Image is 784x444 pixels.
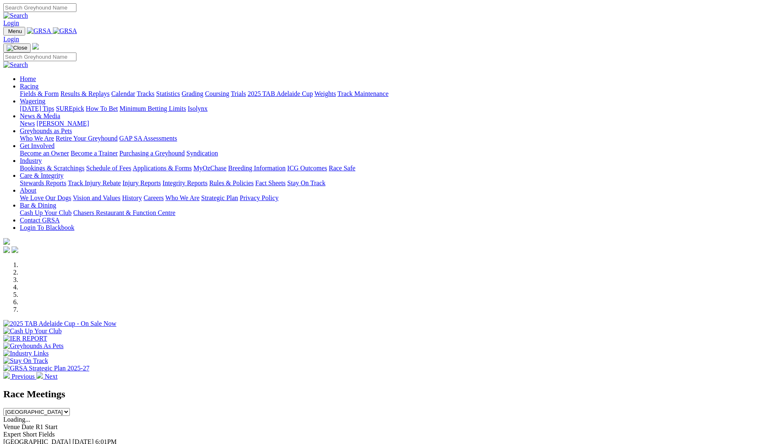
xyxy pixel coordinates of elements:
[20,135,54,142] a: Who We Are
[20,120,781,127] div: News & Media
[20,90,781,98] div: Racing
[3,431,21,438] span: Expert
[20,187,36,194] a: About
[20,127,72,134] a: Greyhounds as Pets
[20,224,74,231] a: Login To Blackbook
[20,179,66,186] a: Stewards Reports
[36,373,57,380] a: Next
[3,27,25,36] button: Toggle navigation
[3,246,10,253] img: facebook.svg
[122,194,142,201] a: History
[111,90,135,97] a: Calendar
[3,53,76,61] input: Search
[27,27,51,35] img: GRSA
[3,19,19,26] a: Login
[32,43,39,50] img: logo-grsa-white.png
[3,389,781,400] h2: Race Meetings
[53,27,77,35] img: GRSA
[36,423,57,430] span: R1 Start
[20,105,54,112] a: [DATE] Tips
[3,335,47,342] img: IER REPORT
[12,373,35,380] span: Previous
[3,36,19,43] a: Login
[56,135,118,142] a: Retire Your Greyhound
[287,165,327,172] a: ICG Outcomes
[20,202,56,209] a: Bar & Dining
[201,194,238,201] a: Strategic Plan
[228,165,286,172] a: Breeding Information
[338,90,388,97] a: Track Maintenance
[315,90,336,97] a: Weights
[73,194,120,201] a: Vision and Values
[3,423,20,430] span: Venue
[20,150,781,157] div: Get Involved
[36,120,89,127] a: [PERSON_NAME]
[20,112,60,119] a: News & Media
[21,423,34,430] span: Date
[3,43,31,53] button: Toggle navigation
[3,342,64,350] img: Greyhounds As Pets
[248,90,313,97] a: 2025 TAB Adelaide Cup
[20,83,38,90] a: Racing
[3,350,49,357] img: Industry Links
[20,194,71,201] a: We Love Our Dogs
[3,320,117,327] img: 2025 TAB Adelaide Cup - On Sale Now
[68,179,121,186] a: Track Injury Rebate
[188,105,207,112] a: Isolynx
[38,431,55,438] span: Fields
[3,61,28,69] img: Search
[60,90,110,97] a: Results & Replays
[133,165,192,172] a: Applications & Forms
[3,373,36,380] a: Previous
[20,172,64,179] a: Care & Integrity
[137,90,155,97] a: Tracks
[182,90,203,97] a: Grading
[20,98,45,105] a: Wagering
[20,157,42,164] a: Industry
[20,75,36,82] a: Home
[20,165,781,172] div: Industry
[193,165,226,172] a: MyOzChase
[231,90,246,97] a: Trials
[119,135,177,142] a: GAP SA Assessments
[287,179,325,186] a: Stay On Track
[73,209,175,216] a: Chasers Restaurant & Function Centre
[119,150,185,157] a: Purchasing a Greyhound
[3,365,89,372] img: GRSA Strategic Plan 2025-27
[20,150,69,157] a: Become an Owner
[329,165,355,172] a: Race Safe
[12,246,18,253] img: twitter.svg
[56,105,84,112] a: SUREpick
[255,179,286,186] a: Fact Sheets
[20,209,781,217] div: Bar & Dining
[3,327,62,335] img: Cash Up Your Club
[20,165,84,172] a: Bookings & Scratchings
[20,90,59,97] a: Fields & Form
[20,194,781,202] div: About
[20,120,35,127] a: News
[165,194,200,201] a: Who We Are
[240,194,279,201] a: Privacy Policy
[45,373,57,380] span: Next
[209,179,254,186] a: Rules & Policies
[86,105,118,112] a: How To Bet
[205,90,229,97] a: Coursing
[3,3,76,12] input: Search
[23,431,37,438] span: Short
[3,12,28,19] img: Search
[119,105,186,112] a: Minimum Betting Limits
[86,165,131,172] a: Schedule of Fees
[3,372,10,379] img: chevron-left-pager-white.svg
[143,194,164,201] a: Careers
[3,416,30,423] span: Loading...
[20,135,781,142] div: Greyhounds as Pets
[186,150,218,157] a: Syndication
[3,238,10,245] img: logo-grsa-white.png
[7,45,27,51] img: Close
[3,357,48,365] img: Stay On Track
[20,217,60,224] a: Contact GRSA
[20,209,71,216] a: Cash Up Your Club
[156,90,180,97] a: Statistics
[8,28,22,34] span: Menu
[36,372,43,379] img: chevron-right-pager-white.svg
